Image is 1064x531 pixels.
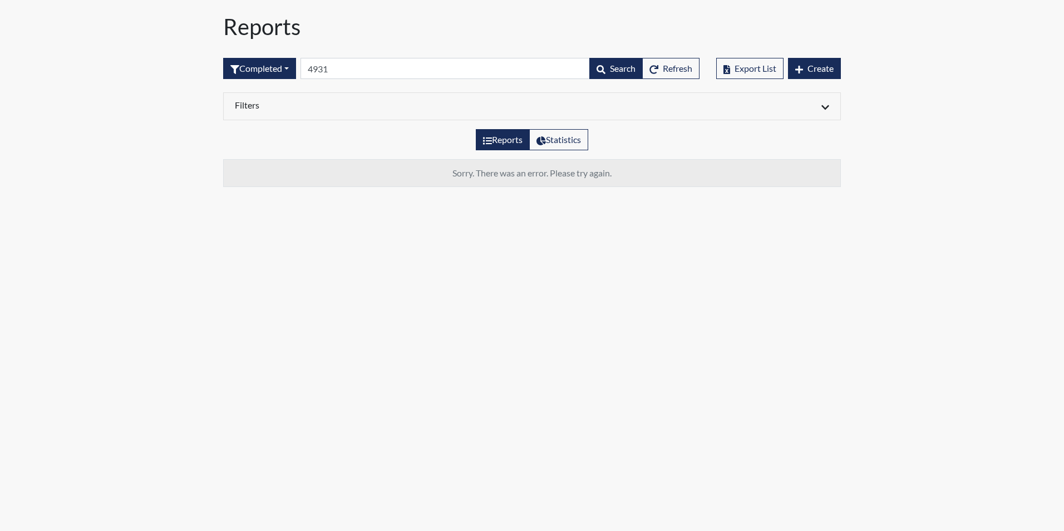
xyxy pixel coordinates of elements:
h6: Filters [235,100,524,110]
button: Completed [223,58,296,79]
span: Create [807,63,834,73]
label: View statistics about completed interviews [529,129,588,150]
span: Export List [735,63,776,73]
button: Create [788,58,841,79]
span: Search [610,63,636,73]
button: Refresh [642,58,700,79]
td: Sorry. There was an error. Please try again. [224,160,841,187]
div: Click to expand/collapse filters [226,100,838,113]
button: Export List [716,58,784,79]
input: Search by Registration ID, Interview Number, or Investigation Name. [301,58,590,79]
h1: Reports [223,13,841,40]
div: Filter by interview status [223,58,296,79]
label: View the list of reports [476,129,530,150]
span: Refresh [663,63,692,73]
button: Search [589,58,643,79]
